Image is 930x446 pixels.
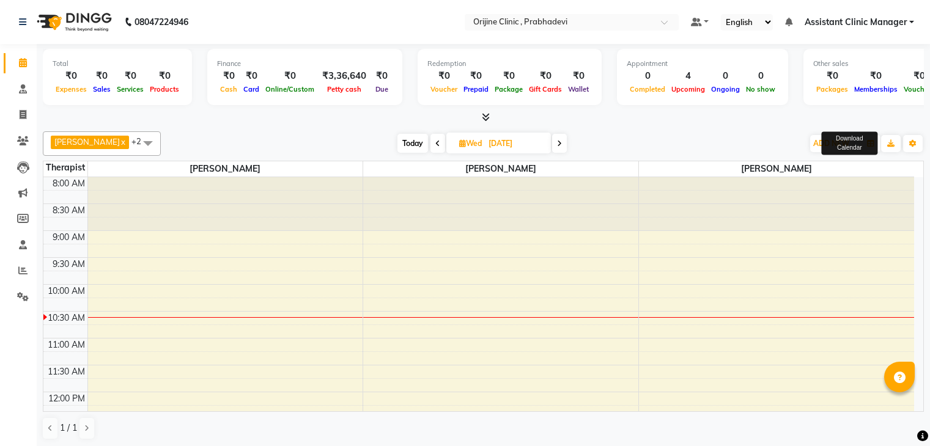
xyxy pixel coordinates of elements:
[240,85,262,93] span: Card
[262,69,317,83] div: ₹0
[526,69,565,83] div: ₹0
[45,338,87,351] div: 11:00 AM
[131,136,150,146] span: +2
[371,69,393,83] div: ₹0
[50,204,87,217] div: 8:30 AM
[120,137,125,147] a: x
[813,85,851,93] span: Packages
[743,69,778,83] div: 0
[492,69,526,83] div: ₹0
[53,69,90,83] div: ₹0
[460,69,492,83] div: ₹0
[31,5,115,39] img: logo
[217,69,240,83] div: ₹0
[565,85,592,93] span: Wallet
[50,231,87,244] div: 9:00 AM
[627,69,668,83] div: 0
[240,69,262,83] div: ₹0
[492,85,526,93] span: Package
[805,16,907,29] span: Assistant Clinic Manager
[43,161,87,174] div: Therapist
[460,85,492,93] span: Prepaid
[851,85,901,93] span: Memberships
[427,85,460,93] span: Voucher
[708,69,743,83] div: 0
[114,69,147,83] div: ₹0
[147,85,182,93] span: Products
[50,177,87,190] div: 8:00 AM
[743,85,778,93] span: No show
[324,85,364,93] span: Petty cash
[668,69,708,83] div: 4
[427,59,592,69] div: Redemption
[50,258,87,271] div: 9:30 AM
[262,85,317,93] span: Online/Custom
[53,59,182,69] div: Total
[668,85,708,93] span: Upcoming
[46,392,87,405] div: 12:00 PM
[485,134,546,153] input: 2025-09-03
[45,312,87,324] div: 10:30 AM
[427,69,460,83] div: ₹0
[90,69,114,83] div: ₹0
[147,69,182,83] div: ₹0
[217,85,240,93] span: Cash
[813,69,851,83] div: ₹0
[45,285,87,298] div: 10:00 AM
[708,85,743,93] span: Ongoing
[217,59,393,69] div: Finance
[45,365,87,378] div: 11:30 AM
[53,85,90,93] span: Expenses
[60,422,77,434] span: 1 / 1
[363,161,638,177] span: [PERSON_NAME]
[526,85,565,93] span: Gift Cards
[627,59,778,69] div: Appointment
[397,134,428,153] span: Today
[90,85,114,93] span: Sales
[372,85,391,93] span: Due
[114,85,147,93] span: Services
[565,69,592,83] div: ₹0
[88,161,363,177] span: [PERSON_NAME]
[135,5,188,39] b: 08047224946
[851,69,901,83] div: ₹0
[821,132,877,155] div: Download Calendar
[317,69,371,83] div: ₹3,36,640
[813,139,849,148] span: ADD NEW
[456,139,485,148] span: Wed
[810,135,852,152] button: ADD NEW
[54,137,120,147] span: [PERSON_NAME]
[627,85,668,93] span: Completed
[639,161,914,177] span: [PERSON_NAME]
